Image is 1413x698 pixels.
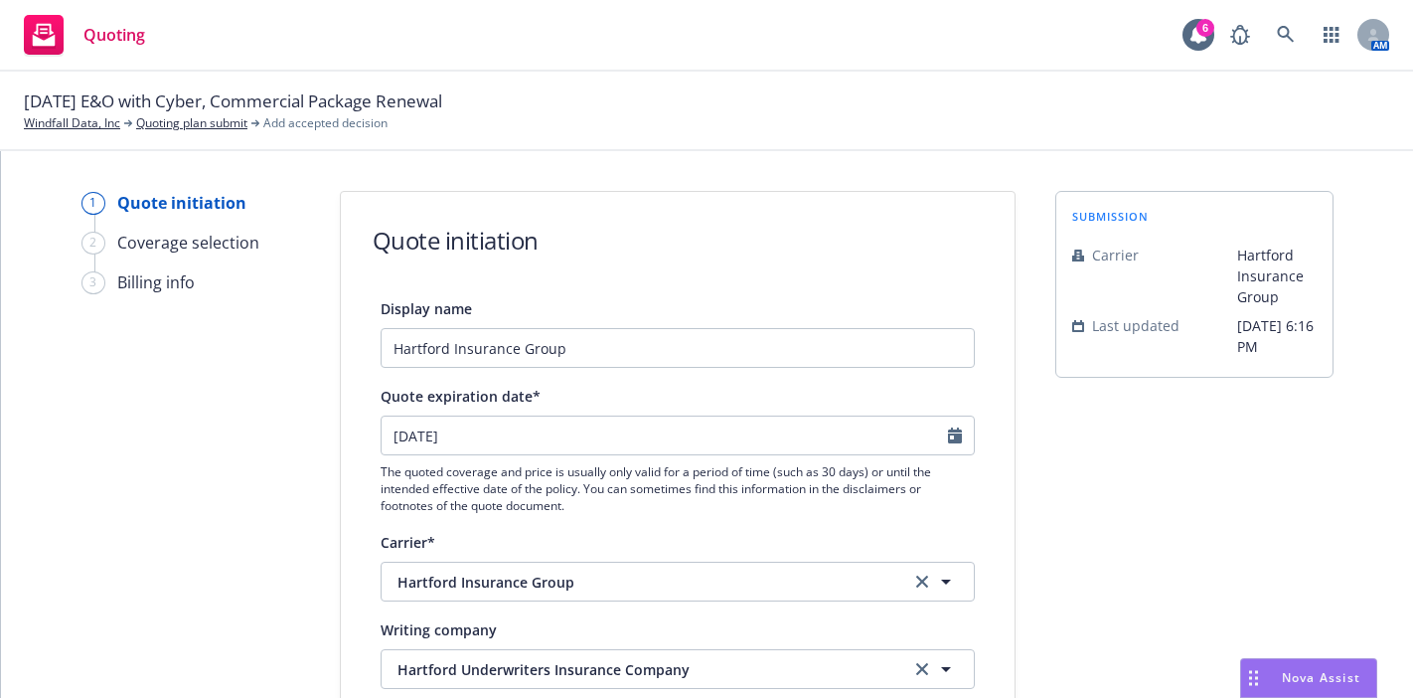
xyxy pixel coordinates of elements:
span: Writing company [381,620,497,639]
div: Quote initiation [117,191,246,215]
span: Quote expiration date* [381,387,541,406]
span: Hartford Underwriters Insurance Company [397,659,880,680]
a: Search [1266,15,1306,55]
span: The quoted coverage and price is usually only valid for a period of time (such as 30 days) or unt... [381,463,975,514]
span: [DATE] 6:16 PM [1237,315,1317,357]
span: Last updated [1092,315,1179,336]
span: Nova Assist [1282,669,1360,686]
a: Windfall Data, Inc [24,114,120,132]
span: [DATE] E&O with Cyber, Commercial Package Renewal [24,88,442,114]
button: Hartford Insurance Groupclear selection [381,562,975,602]
input: MM/DD/YYYY [382,417,948,454]
span: Quoting [83,27,145,43]
span: Carrier [1092,245,1139,265]
div: 2 [81,232,105,255]
div: Coverage selection [117,231,259,255]
a: clear selection [910,570,934,594]
svg: Calendar [948,428,962,443]
div: 6 [1196,19,1214,37]
a: Report a Bug [1220,15,1260,55]
a: Switch app [1312,15,1351,55]
span: Hartford Insurance Group [1237,245,1317,307]
a: Quoting [16,7,153,63]
button: Hartford Underwriters Insurance Companyclear selection [381,649,975,689]
button: Nova Assist [1240,658,1377,698]
a: Quoting plan submit [136,114,247,132]
a: clear selection [910,657,934,681]
span: Display name [381,299,472,318]
div: Drag to move [1241,659,1266,697]
span: Hartford Insurance Group [397,572,880,593]
div: Billing info [117,270,195,294]
span: submission [1072,208,1149,225]
span: Add accepted decision [263,114,388,132]
div: 1 [81,192,105,215]
span: Carrier* [381,533,435,552]
h1: Quote initiation [373,224,539,257]
div: 3 [81,271,105,294]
